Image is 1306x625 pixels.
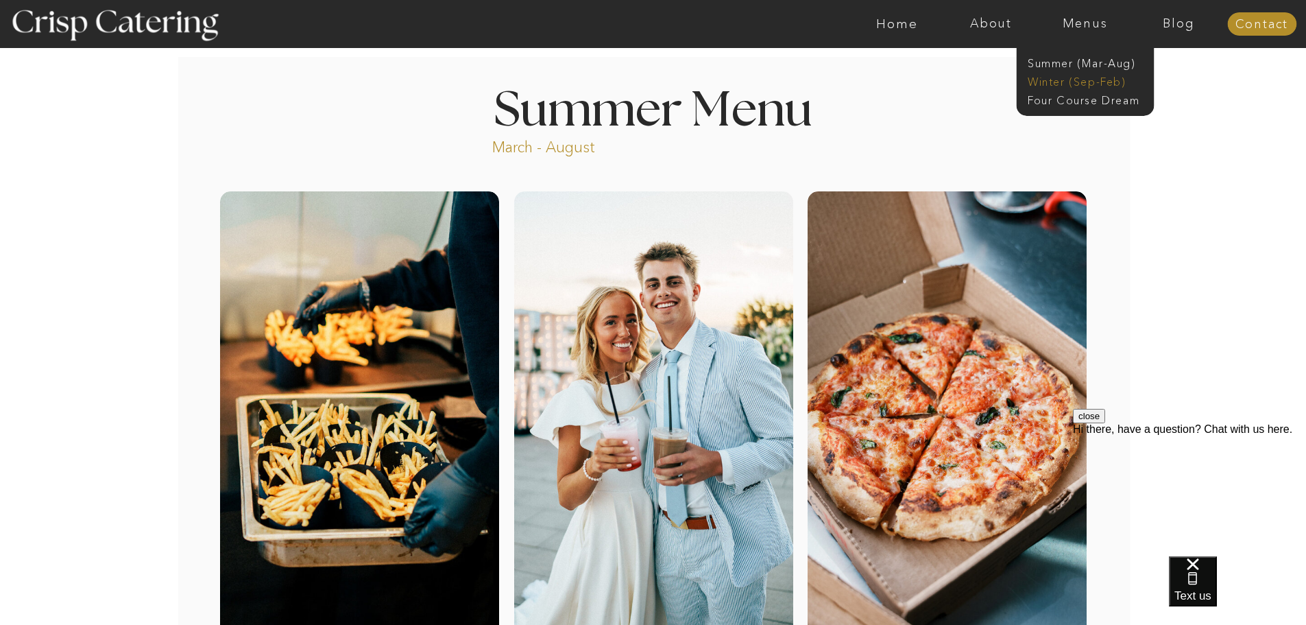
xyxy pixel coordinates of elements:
a: Menus [1038,17,1132,31]
a: Home [850,17,944,31]
a: About [944,17,1038,31]
iframe: podium webchat widget prompt [1073,409,1306,574]
h1: Summer Menu [463,87,844,128]
p: March - August [492,137,681,153]
a: Summer (Mar-Aug) [1028,56,1150,69]
a: Contact [1227,18,1296,32]
a: Four Course Dream [1028,93,1150,106]
a: Blog [1132,17,1226,31]
a: Winter (Sep-Feb) [1028,74,1140,87]
iframe: podium webchat widget bubble [1169,556,1306,625]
